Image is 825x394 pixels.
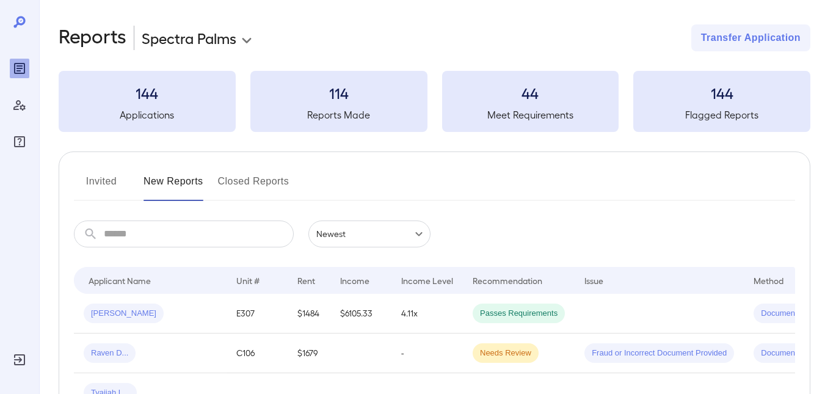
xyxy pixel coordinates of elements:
h5: Meet Requirements [442,108,619,122]
td: $1484 [288,294,330,334]
h3: 144 [633,83,810,103]
button: Transfer Application [691,24,810,51]
td: E307 [227,294,288,334]
div: Newest [308,221,431,247]
summary: 144Applications114Reports Made44Meet Requirements144Flagged Reports [59,71,810,132]
div: Unit # [236,273,260,288]
div: FAQ [10,132,29,151]
span: [PERSON_NAME] [84,308,164,319]
h5: Flagged Reports [633,108,810,122]
h3: 44 [442,83,619,103]
div: Log Out [10,350,29,370]
div: Income Level [401,273,453,288]
span: Raven D... [84,348,136,359]
div: Issue [584,273,604,288]
h3: 144 [59,83,236,103]
td: 4.11x [391,294,463,334]
div: Applicant Name [89,273,151,288]
h5: Reports Made [250,108,427,122]
button: New Reports [144,172,203,201]
td: - [391,334,463,373]
span: Fraud or Incorrect Document Provided [584,348,734,359]
div: Recommendation [473,273,542,288]
button: Invited [74,172,129,201]
span: Needs Review [473,348,539,359]
button: Closed Reports [218,172,289,201]
h2: Reports [59,24,126,51]
td: $6105.33 [330,294,391,334]
h5: Applications [59,108,236,122]
div: Income [340,273,369,288]
div: Reports [10,59,29,78]
td: C106 [227,334,288,373]
div: Method [754,273,783,288]
p: Spectra Palms [142,28,236,48]
td: $1679 [288,334,330,373]
h3: 114 [250,83,427,103]
span: Passes Requirements [473,308,565,319]
div: Rent [297,273,317,288]
div: Manage Users [10,95,29,115]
